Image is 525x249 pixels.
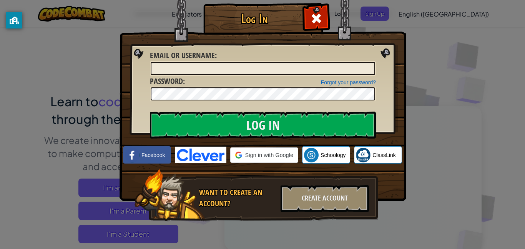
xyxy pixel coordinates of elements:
[199,187,276,209] div: Want to create an account?
[150,50,215,60] span: Email or Username
[175,147,226,163] img: clever-logo-blue.png
[150,112,376,139] input: Log In
[281,185,369,212] div: Create Account
[230,147,298,163] div: Sign in with Google
[150,76,185,87] label: :
[245,151,293,159] span: Sign in with Google
[125,148,140,162] img: facebook_small.png
[372,151,396,159] span: ClassLink
[141,151,165,159] span: Facebook
[304,148,319,162] img: schoology.png
[150,76,183,86] span: Password
[321,151,346,159] span: Schoology
[205,12,303,25] h1: Log In
[6,12,22,28] button: privacy banner
[150,50,217,61] label: :
[321,79,376,85] a: Forgot your password?
[356,148,370,162] img: classlink-logo-small.png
